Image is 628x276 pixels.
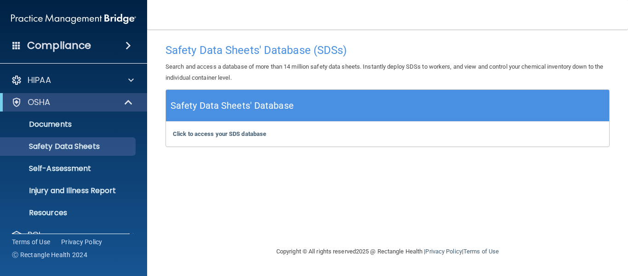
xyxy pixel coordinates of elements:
[166,61,610,83] p: Search and access a database of more than 14 million safety data sheets. Instantly deploy SDSs to...
[28,75,51,86] p: HIPAA
[11,10,136,28] img: PMB logo
[220,237,555,266] div: Copyright © All rights reserved 2025 @ Rectangle Health | |
[6,142,131,151] p: Safety Data Sheets
[12,250,87,259] span: Ⓒ Rectangle Health 2024
[6,186,131,195] p: Injury and Illness Report
[61,237,103,247] a: Privacy Policy
[6,208,131,217] p: Resources
[11,97,133,108] a: OSHA
[12,237,50,247] a: Terms of Use
[11,75,134,86] a: HIPAA
[27,39,91,52] h4: Compliance
[171,98,294,114] h5: Safety Data Sheets' Database
[6,164,131,173] p: Self-Assessment
[166,44,610,56] h4: Safety Data Sheets' Database (SDSs)
[425,248,462,255] a: Privacy Policy
[173,130,266,137] a: Click to access your SDS database
[11,229,134,241] a: PCI
[6,120,131,129] p: Documents
[28,97,51,108] p: OSHA
[463,248,499,255] a: Terms of Use
[28,229,40,241] p: PCI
